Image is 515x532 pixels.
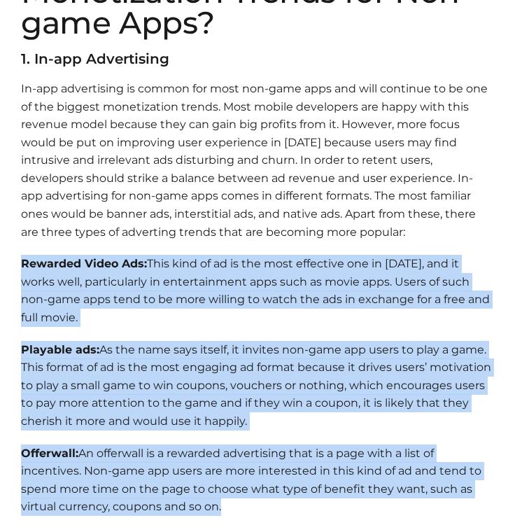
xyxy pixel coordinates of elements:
[21,444,494,516] p: An offerwall is a rewarded advertising that is a page with a list of incentives. Non-game app use...
[21,255,494,326] p: This kind of ad is the most effective one in [DATE], and it works well, particularly in entertain...
[21,447,78,460] b: Offerwall:
[21,80,494,241] p: In-app advertising is common for most non-game apps and will continue to be one of the biggest mo...
[21,257,147,270] b: Rewarded Video Ads:
[21,52,494,66] h3: 1. In-app Advertising
[21,343,99,356] b: Playable ads:
[21,341,494,430] p: As the name says itself, it invites non-game app users to play a game. This format of ad is the m...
